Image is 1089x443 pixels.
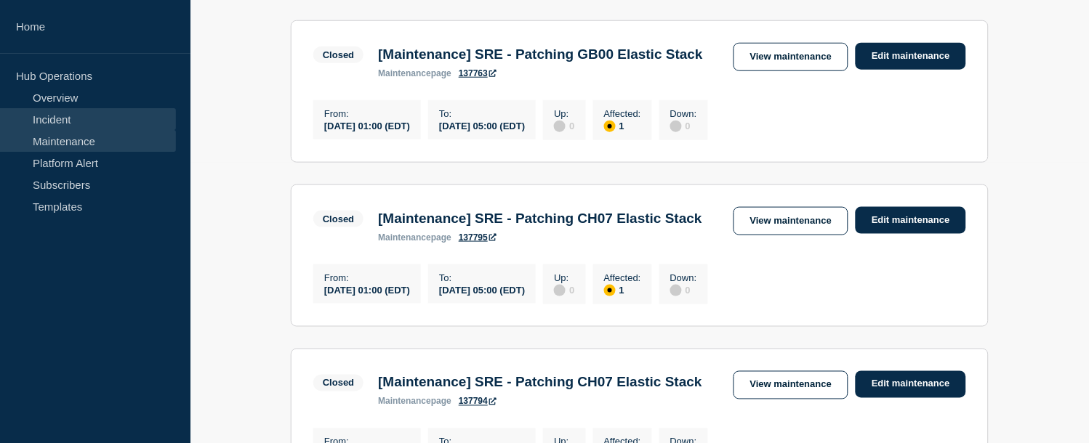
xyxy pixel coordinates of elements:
[670,108,697,119] p: Down :
[554,285,566,296] div: disabled
[378,68,451,78] p: page
[604,285,616,296] div: affected
[324,108,410,119] p: From :
[670,283,697,296] div: 0
[378,232,451,243] p: page
[459,397,497,407] a: 137794
[604,108,641,119] p: Affected :
[324,119,410,131] div: [DATE] 01:00 (EDT)
[378,46,703,62] h3: [Maintenance] SRE - Patching GB00 Elastic Stack
[439,283,525,296] div: [DATE] 05:00 (EDT)
[670,121,682,132] div: disabled
[324,272,410,283] p: From :
[439,108,525,119] p: To :
[856,43,966,70] a: Edit maintenance
[670,272,697,283] p: Down :
[439,272,525,283] p: To :
[378,211,702,227] h3: [Maintenance] SRE - Patching CH07 Elastic Stack
[378,375,702,391] h3: [Maintenance] SRE - Patching CH07 Elastic Stack
[604,121,616,132] div: affected
[378,68,431,78] span: maintenance
[459,68,497,78] a: 137763
[554,119,574,132] div: 0
[604,119,641,132] div: 1
[604,272,641,283] p: Affected :
[604,283,641,296] div: 1
[670,119,697,132] div: 0
[856,207,966,234] a: Edit maintenance
[324,283,410,296] div: [DATE] 01:00 (EDT)
[323,49,354,60] div: Closed
[323,378,354,389] div: Closed
[439,119,525,131] div: [DATE] 05:00 (EDT)
[554,108,574,119] p: Up :
[734,207,848,235] a: View maintenance
[378,232,431,243] span: maintenance
[734,371,848,399] a: View maintenance
[734,43,848,71] a: View maintenance
[378,397,451,407] p: page
[554,121,566,132] div: disabled
[554,283,574,296] div: 0
[459,232,497,243] a: 137795
[378,397,431,407] span: maintenance
[670,285,682,296] div: disabled
[323,214,354,224] div: Closed
[554,272,574,283] p: Up :
[856,371,966,398] a: Edit maintenance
